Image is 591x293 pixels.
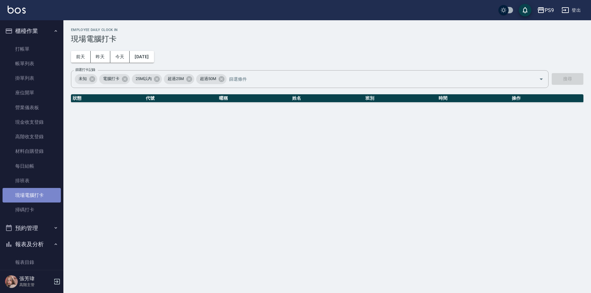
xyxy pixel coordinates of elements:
button: Open [536,74,546,84]
img: Person [5,275,18,288]
a: 材料自購登錄 [3,144,61,159]
a: 高階收支登錄 [3,129,61,144]
button: [DATE] [130,51,154,63]
button: save [519,4,531,16]
a: 消費分析儀表板 [3,270,61,284]
a: 每日結帳 [3,159,61,173]
th: 操作 [510,94,583,103]
a: 打帳單 [3,42,61,56]
button: 昨天 [91,51,110,63]
th: 時間 [437,94,510,103]
a: 座位開單 [3,85,61,100]
th: 狀態 [71,94,144,103]
span: 25M以內 [132,76,156,82]
h5: 張芳瑋 [19,276,52,282]
span: 未知 [75,76,91,82]
a: 現金收支登錄 [3,115,61,129]
img: Logo [8,6,26,14]
h3: 現場電腦打卡 [71,34,583,43]
button: 櫃檯作業 [3,23,61,39]
a: 報表目錄 [3,255,61,270]
button: 今天 [110,51,130,63]
a: 營業儀表板 [3,100,61,115]
a: 現場電腦打卡 [3,188,61,203]
input: 篩選條件 [228,73,528,84]
div: PS9 [545,6,554,14]
a: 帳單列表 [3,56,61,71]
button: 登出 [559,4,583,16]
label: 篩選打卡記錄 [75,67,95,72]
span: 電腦打卡 [99,76,123,82]
button: 預約管理 [3,220,61,236]
th: 代號 [144,94,217,103]
div: 25M以內 [132,74,162,84]
button: 報表及分析 [3,236,61,252]
a: 掛單列表 [3,71,61,85]
p: 高階主管 [19,282,52,288]
a: 掃碼打卡 [3,203,61,217]
button: PS9 [535,4,556,17]
div: 未知 [75,74,97,84]
th: 暱稱 [217,94,291,103]
h2: Employee Daily Clock In [71,28,583,32]
div: 電腦打卡 [99,74,130,84]
div: 超過25M [164,74,194,84]
span: 超過50M [196,76,220,82]
button: 前天 [71,51,91,63]
span: 超過25M [164,76,188,82]
th: 班別 [364,94,437,103]
a: 排班表 [3,173,61,188]
th: 姓名 [291,94,364,103]
div: 超過50M [196,74,227,84]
